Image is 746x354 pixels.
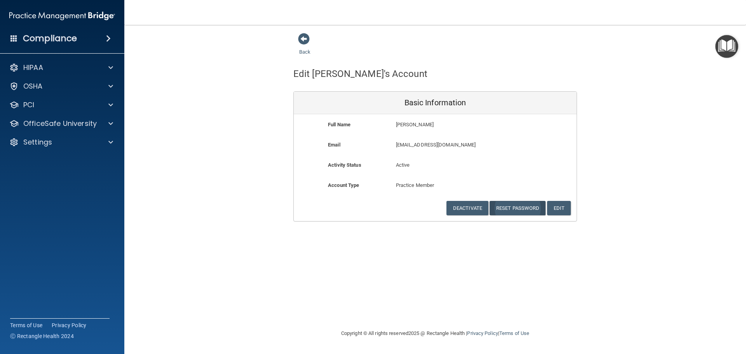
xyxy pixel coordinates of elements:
[328,142,340,148] b: Email
[10,332,74,340] span: Ⓒ Rectangle Health 2024
[328,122,350,127] b: Full Name
[396,181,475,190] p: Practice Member
[9,138,113,147] a: Settings
[23,33,77,44] h4: Compliance
[10,321,42,329] a: Terms of Use
[23,138,52,147] p: Settings
[293,69,427,79] h4: Edit [PERSON_NAME]'s Account
[499,330,529,336] a: Terms of Use
[9,119,113,128] a: OfficeSafe University
[547,201,571,215] button: Edit
[396,120,520,129] p: [PERSON_NAME]
[490,201,546,215] button: Reset Password
[23,100,34,110] p: PCI
[328,162,361,168] b: Activity Status
[52,321,87,329] a: Privacy Policy
[467,330,498,336] a: Privacy Policy
[293,321,577,346] div: Copyright © All rights reserved 2025 @ Rectangle Health | |
[396,160,475,170] p: Active
[23,63,43,72] p: HIPAA
[328,182,359,188] b: Account Type
[9,100,113,110] a: PCI
[294,92,577,114] div: Basic Information
[9,8,115,24] img: PMB logo
[23,82,43,91] p: OSHA
[9,63,113,72] a: HIPAA
[396,140,520,150] p: [EMAIL_ADDRESS][DOMAIN_NAME]
[23,119,97,128] p: OfficeSafe University
[299,40,310,55] a: Back
[9,82,113,91] a: OSHA
[446,201,488,215] button: Deactivate
[715,35,738,58] button: Open Resource Center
